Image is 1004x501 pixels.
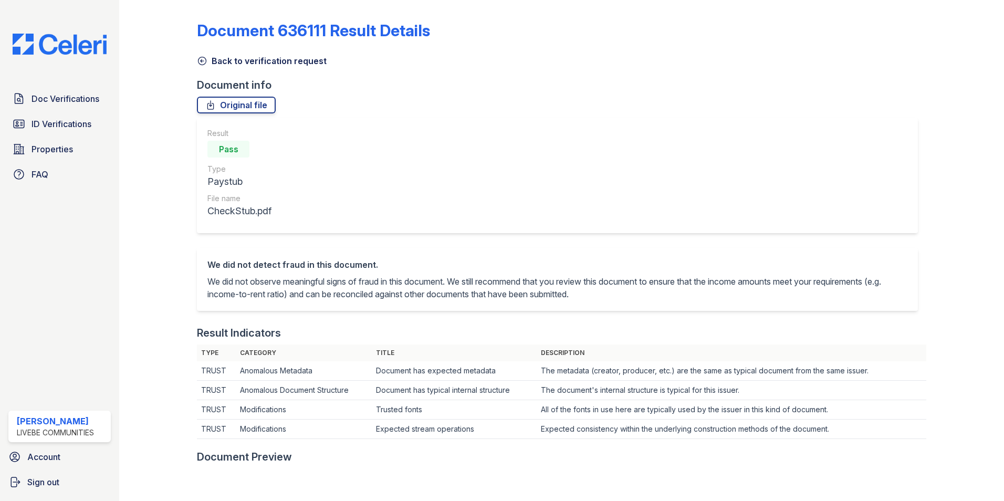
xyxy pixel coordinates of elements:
a: Original file [197,97,276,113]
img: CE_Logo_Blue-a8612792a0a2168367f1c8372b55b34899dd931a85d93a1a3d3e32e68fde9ad4.png [4,34,115,55]
td: Document has expected metadata [372,361,537,381]
td: All of the fonts in use here are typically used by the issuer in this kind of document. [537,400,926,420]
td: TRUST [197,361,236,381]
div: Paystub [207,174,271,189]
td: Expected stream operations [372,420,537,439]
td: Modifications [236,420,372,439]
div: CheckStub.pdf [207,204,271,218]
td: The document's internal structure is typical for this issuer. [537,381,926,400]
div: [PERSON_NAME] [17,415,94,427]
a: Doc Verifications [8,88,111,109]
td: Trusted fonts [372,400,537,420]
th: Title [372,345,537,361]
div: Document info [197,78,926,92]
span: Account [27,451,60,463]
span: Sign out [27,476,59,488]
div: Result [207,128,271,139]
td: Anomalous Metadata [236,361,372,381]
td: TRUST [197,400,236,420]
th: Category [236,345,372,361]
div: Document Preview [197,450,292,464]
span: Doc Verifications [32,92,99,105]
div: File name [207,193,271,204]
th: Description [537,345,926,361]
th: Type [197,345,236,361]
td: The metadata (creator, producer, etc.) are the same as typical document from the same issuer. [537,361,926,381]
td: Modifications [236,400,372,420]
a: Account [4,446,115,467]
a: FAQ [8,164,111,185]
td: TRUST [197,381,236,400]
span: Properties [32,143,73,155]
td: TRUST [197,420,236,439]
td: Anomalous Document Structure [236,381,372,400]
a: Sign out [4,472,115,493]
a: Document 636111 Result Details [197,21,430,40]
p: We did not observe meaningful signs of fraud in this document. We still recommend that you review... [207,275,907,300]
span: ID Verifications [32,118,91,130]
div: Type [207,164,271,174]
span: FAQ [32,168,48,181]
div: Result Indicators [197,326,281,340]
td: Expected consistency within the underlying construction methods of the document. [537,420,926,439]
td: Document has typical internal structure [372,381,537,400]
div: LiveBe Communities [17,427,94,438]
a: ID Verifications [8,113,111,134]
div: Pass [207,141,249,158]
a: Properties [8,139,111,160]
div: We did not detect fraud in this document. [207,258,907,271]
a: Back to verification request [197,55,327,67]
